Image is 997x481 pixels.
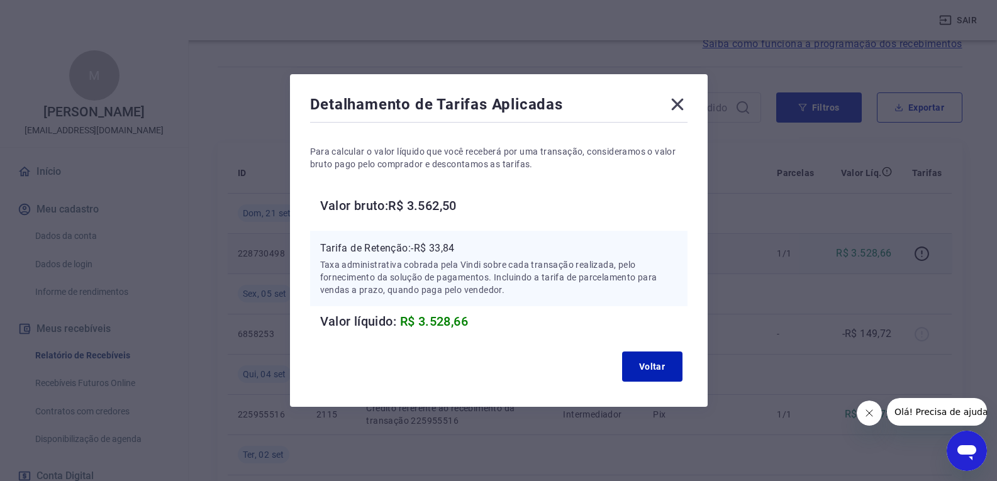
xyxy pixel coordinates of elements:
[320,196,688,216] h6: Valor bruto: R$ 3.562,50
[887,398,987,426] iframe: Mensagem da empresa
[857,401,882,426] iframe: Fechar mensagem
[310,145,688,170] p: Para calcular o valor líquido que você receberá por uma transação, consideramos o valor bruto pag...
[320,258,677,296] p: Taxa administrativa cobrada pela Vindi sobre cada transação realizada, pelo fornecimento da soluç...
[320,241,677,256] p: Tarifa de Retenção: -R$ 33,84
[320,311,688,331] h6: Valor líquido:
[8,9,106,19] span: Olá! Precisa de ajuda?
[310,94,688,119] div: Detalhamento de Tarifas Aplicadas
[622,351,682,382] button: Voltar
[400,314,468,329] span: R$ 3.528,66
[947,431,987,471] iframe: Botão para abrir a janela de mensagens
